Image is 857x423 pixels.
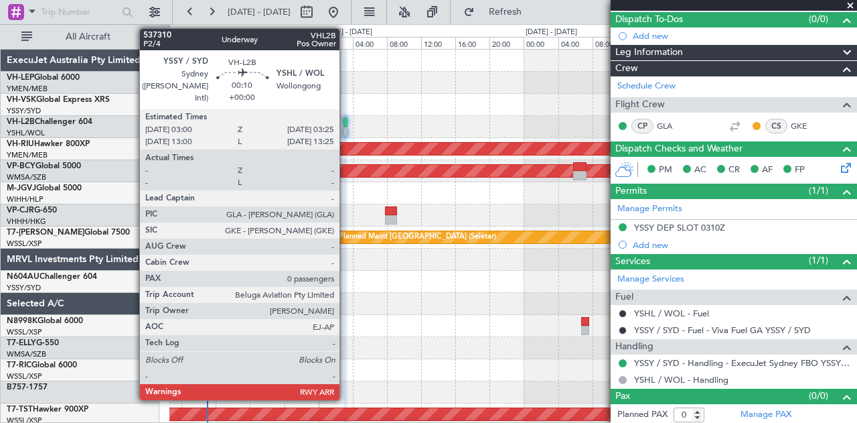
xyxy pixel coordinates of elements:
div: 12:00 [216,37,250,49]
span: Crew [615,61,638,76]
a: VH-RIUHawker 800XP [7,140,90,148]
a: WMSA/SZB [7,349,46,359]
button: All Aircraft [15,26,145,48]
a: YSHL/WOL [7,128,45,138]
div: [DATE] - [DATE] [172,27,224,38]
div: Add new [633,30,850,42]
span: N8998K [7,317,37,325]
span: FP [795,164,805,177]
a: YSSY / SYD - Handling - ExecuJet Sydney FBO YSSY / SYD [634,357,850,369]
span: Permits [615,184,647,199]
div: Add new [633,239,850,251]
a: Manage PAX [741,408,791,422]
a: YSHL / WOL - Handling [634,374,728,385]
span: Dispatch To-Dos [615,12,683,27]
span: (0/0) [809,389,828,403]
span: T7-[PERSON_NAME] [7,229,84,237]
a: N604AUChallenger 604 [7,273,97,281]
div: Planned Maint [GEOGRAPHIC_DATA] (Seletar) [339,227,496,247]
span: AF [762,164,773,177]
div: 20:00 [285,37,319,49]
a: WMSA/SZB [7,172,46,182]
span: Leg Information [615,45,683,60]
a: Manage Permits [617,202,682,216]
a: T7-ELLYG-550 [7,339,59,347]
div: CS [765,119,787,133]
div: 08:00 [387,37,421,49]
span: M-JGVJ [7,184,36,192]
a: YSSY/SYD [7,106,41,116]
a: VH-VSKGlobal Express XRS [7,96,110,104]
div: YSSY DEP SLOT 0310Z [634,222,725,233]
div: 00:00 [319,37,353,49]
span: CR [728,164,740,177]
a: WIHH/HLP [7,194,44,204]
button: Refresh [457,1,538,23]
div: CP [631,119,653,133]
a: VHHH/HKG [7,217,46,227]
div: 20:00 [489,37,524,49]
div: 04:00 [353,37,387,49]
a: VP-CJRG-650 [7,206,57,215]
a: YMEN/MEB [7,84,48,94]
div: 08:00 [593,37,627,49]
a: M-JGVJGlobal 5000 [7,184,82,192]
span: Handling [615,339,653,355]
span: VH-VSK [7,96,36,104]
div: 12:00 [421,37,455,49]
a: VP-BCYGlobal 5000 [7,162,81,170]
div: 04:00 [558,37,593,49]
a: WSSL/XSP [7,371,42,381]
input: Trip Number [41,2,118,22]
a: WSSL/XSP [7,327,42,337]
a: YMEN/MEB [7,150,48,160]
span: Flight Crew [615,97,665,113]
div: 16:00 [250,37,284,49]
a: Schedule Crew [617,80,676,93]
span: All Aircraft [35,32,141,42]
span: VH-L2B [7,118,35,126]
span: [DATE] - [DATE] [228,6,291,18]
a: VH-L2BChallenger 604 [7,118,92,126]
span: B757-1 [7,383,33,391]
span: VP-BCY [7,162,35,170]
span: (1/1) [809,184,828,198]
span: VP-CJR [7,206,34,215]
div: 08:00 [181,37,216,49]
span: Dispatch Checks and Weather [615,141,743,157]
a: Manage Services [617,273,684,286]
a: YSSY/SYD [7,283,41,293]
span: N604AU [7,273,40,281]
div: 16:00 [455,37,489,49]
span: Services [615,254,650,269]
span: T7-ELLY [7,339,36,347]
span: PM [659,164,672,177]
div: [DATE] - [DATE] [321,27,372,38]
span: AC [694,164,706,177]
a: VH-LEPGlobal 6000 [7,74,80,82]
a: WSSL/XSP [7,239,42,249]
a: B757-1757 [7,383,48,391]
a: GLA [657,120,687,132]
span: (1/1) [809,253,828,267]
a: T7-TSTHawker 900XP [7,406,88,414]
span: Refresh [477,7,534,17]
a: GKE [791,120,821,132]
span: Fuel [615,290,633,305]
span: VH-RIU [7,140,34,148]
a: YSSY / SYD - Fuel - Viva Fuel GA YSSY / SYD [634,324,811,336]
label: Planned PAX [617,408,668,422]
div: 00:00 [524,37,558,49]
a: N8998KGlobal 6000 [7,317,83,325]
span: T7-RIC [7,361,31,369]
span: (0/0) [809,12,828,26]
a: T7-[PERSON_NAME]Global 7500 [7,229,130,237]
span: T7-TST [7,406,33,414]
div: [DATE] - [DATE] [526,27,577,38]
a: YSHL / WOL - Fuel [634,308,709,319]
span: Pax [615,389,630,404]
a: T7-RICGlobal 6000 [7,361,77,369]
span: VH-LEP [7,74,34,82]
